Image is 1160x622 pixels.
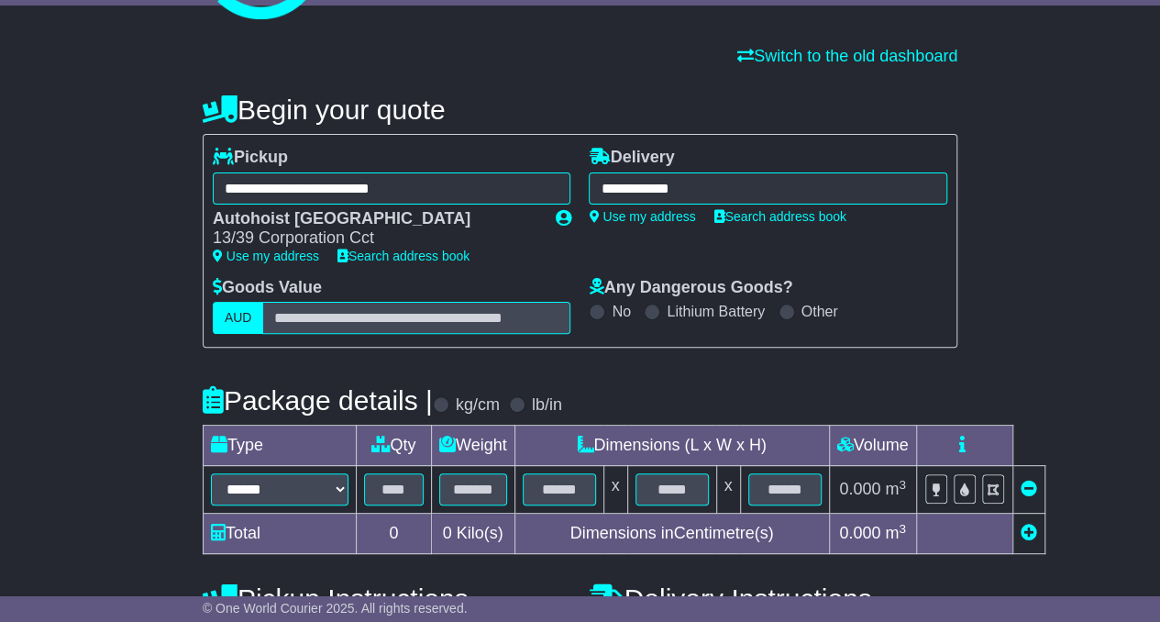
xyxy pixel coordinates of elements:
[829,426,916,466] td: Volume
[839,524,880,542] span: 0.000
[885,524,906,542] span: m
[612,303,630,320] label: No
[203,583,571,614] h4: Pickup Instructions
[213,278,322,298] label: Goods Value
[839,480,880,498] span: 0.000
[589,148,674,168] label: Delivery
[589,209,695,224] a: Use my address
[514,514,829,554] td: Dimensions in Centimetre(s)
[356,514,431,554] td: 0
[443,524,452,542] span: 0
[1021,524,1037,542] a: Add new item
[456,395,500,416] label: kg/cm
[203,94,957,125] h4: Begin your quote
[431,426,514,466] td: Weight
[203,385,433,416] h4: Package details |
[1021,480,1037,498] a: Remove this item
[801,303,838,320] label: Other
[716,466,740,514] td: x
[213,209,537,229] div: Autohoist [GEOGRAPHIC_DATA]
[532,395,562,416] label: lb/in
[667,303,765,320] label: Lithium Battery
[213,228,537,249] div: 13/39 Corporation Cct
[603,466,627,514] td: x
[213,249,319,263] a: Use my address
[899,478,906,492] sup: 3
[589,278,792,298] label: Any Dangerous Goods?
[203,426,356,466] td: Type
[356,426,431,466] td: Qty
[714,209,846,224] a: Search address book
[514,426,829,466] td: Dimensions (L x W x H)
[899,522,906,536] sup: 3
[213,148,288,168] label: Pickup
[431,514,514,554] td: Kilo(s)
[213,302,264,334] label: AUD
[885,480,906,498] span: m
[203,514,356,554] td: Total
[589,583,957,614] h4: Delivery Instructions
[337,249,470,263] a: Search address book
[737,47,957,65] a: Switch to the old dashboard
[203,601,468,616] span: © One World Courier 2025. All rights reserved.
